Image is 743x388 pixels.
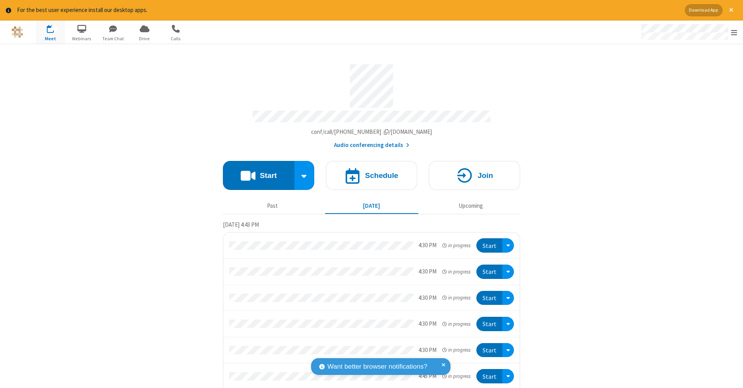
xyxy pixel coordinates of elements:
[476,369,502,383] button: Start
[223,58,520,149] section: Account details
[326,161,417,190] button: Schedule
[418,294,437,303] div: 4:30 PM
[725,4,737,16] button: Close alert
[476,291,502,305] button: Start
[325,199,418,214] button: [DATE]
[476,265,502,279] button: Start
[634,21,743,44] div: Open menu
[502,343,514,357] div: Open menu
[51,25,58,31] div: 12
[502,317,514,331] div: Open menu
[442,320,471,328] em: in progress
[12,26,23,38] img: QA Selenium DO NOT DELETE OR CHANGE
[294,161,315,190] div: Start conference options
[685,4,722,16] button: Download App
[429,161,520,190] button: Join
[17,6,679,15] div: For the best user experience install our desktop apps.
[226,199,319,214] button: Past
[67,35,96,42] span: Webinars
[442,373,471,380] em: in progress
[442,242,471,249] em: in progress
[442,294,471,301] em: in progress
[502,369,514,383] div: Open menu
[311,128,432,135] span: Copy my meeting room link
[260,172,277,179] h4: Start
[476,238,502,253] button: Start
[3,21,32,44] button: Logo
[724,368,737,383] iframe: Chat
[418,346,437,355] div: 4:30 PM
[502,238,514,253] div: Open menu
[36,35,65,42] span: Meet
[161,35,190,42] span: Calls
[418,267,437,276] div: 4:30 PM
[99,35,128,42] span: Team Chat
[130,35,159,42] span: Drive
[442,268,471,275] em: in progress
[502,265,514,279] div: Open menu
[476,343,502,357] button: Start
[442,346,471,354] em: in progress
[334,141,409,150] button: Audio conferencing details
[502,291,514,305] div: Open menu
[418,241,437,250] div: 4:30 PM
[365,172,398,179] h4: Schedule
[478,172,493,179] h4: Join
[311,128,432,137] button: Copy my meeting room linkCopy my meeting room link
[476,317,502,331] button: Start
[223,161,294,190] button: Start
[418,320,437,328] div: 4:30 PM
[424,199,517,214] button: Upcoming
[327,362,427,372] span: Want better browser notifications?
[223,221,259,228] span: [DATE] 4:43 PM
